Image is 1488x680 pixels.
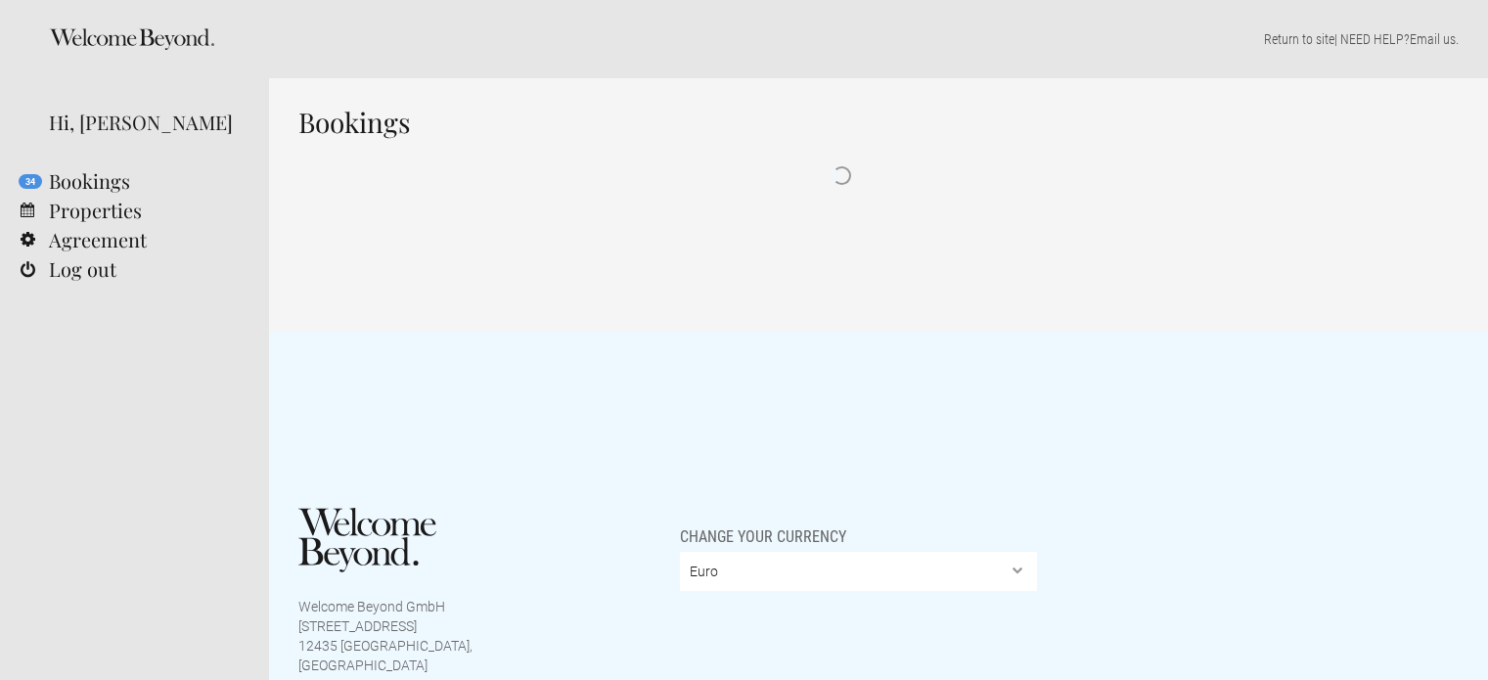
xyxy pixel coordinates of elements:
[1264,31,1334,47] a: Return to site
[1410,31,1456,47] a: Email us
[298,29,1459,49] p: | NEED HELP? .
[298,508,436,572] img: Welcome Beyond
[298,597,473,675] p: Welcome Beyond GmbH [STREET_ADDRESS] 12435 [GEOGRAPHIC_DATA], [GEOGRAPHIC_DATA]
[298,108,1384,137] h1: Bookings
[680,552,1038,591] select: Change your currency
[19,174,42,189] flynt-notification-badge: 34
[680,508,846,547] span: Change your currency
[49,108,240,137] div: Hi, [PERSON_NAME]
